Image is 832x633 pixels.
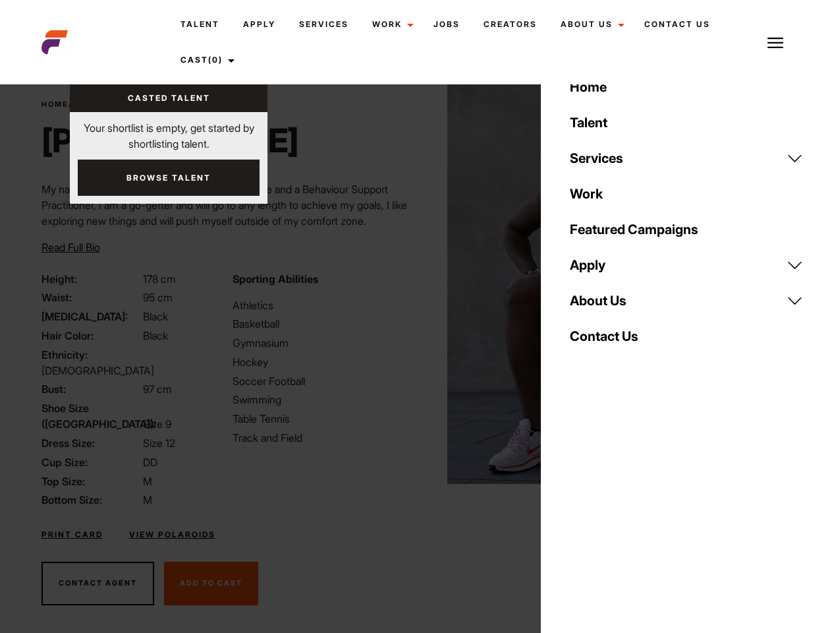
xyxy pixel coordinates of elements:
p: Your shortlist is empty, get started by shortlisting talent. [70,112,267,152]
a: View Polaroids [129,529,215,541]
span: Black [143,310,168,323]
span: M [143,493,152,506]
strong: Sporting Abilities [233,272,318,286]
h1: [PERSON_NAME] [42,121,298,160]
span: Shoe Size ([GEOGRAPHIC_DATA]): [42,400,140,432]
a: Work [360,7,422,42]
a: Apply [231,7,287,42]
span: My name is [PERSON_NAME] a Registered Nurse and a Behaviour Support Practitioner, I am a go-gette... [42,183,407,227]
a: Services [287,7,360,42]
span: DD [143,456,157,469]
span: 95 cm [143,291,173,304]
span: Cup Size: [42,454,140,470]
a: Home [42,100,69,109]
a: Talent [562,105,811,140]
button: Add To Cast [164,562,258,605]
a: About Us [549,7,632,42]
span: Dress Size: [42,435,140,451]
a: About Us [562,283,811,318]
a: Talent [169,7,231,42]
li: Table Tennis [233,411,408,427]
span: Add To Cast [180,578,242,588]
span: [MEDICAL_DATA]: [42,309,140,324]
li: Swimming [233,392,408,407]
a: Work [562,176,811,212]
li: Track and Field [233,430,408,446]
span: Black [143,329,168,342]
span: (0) [208,55,223,65]
span: Height: [42,271,140,287]
span: [DEMOGRAPHIC_DATA] [42,364,154,377]
span: Bottom Size: [42,492,140,508]
a: Featured Campaigns [562,212,811,247]
a: Print Card [42,529,103,541]
span: 97 cm [143,382,172,396]
span: Hair Color: [42,328,140,344]
span: 178 cm [143,272,176,286]
span: Bust: [42,381,140,397]
span: Ethnicity: [42,347,140,363]
span: Size 12 [143,437,175,450]
li: Hockey [233,354,408,370]
button: Contact Agent [42,562,154,605]
span: M [143,475,152,488]
a: Cast(0) [169,42,242,78]
img: Burger icon [767,35,783,51]
button: Read Full Bio [42,239,100,255]
li: Gymnasium [233,335,408,351]
span: Waist: [42,289,140,305]
li: Athletics [233,297,408,313]
span: Read Full Bio [42,241,100,254]
a: Home [562,69,811,105]
a: Jobs [422,7,472,42]
a: Browse Talent [78,160,260,196]
a: Contact Us [632,7,722,42]
li: Soccer Football [233,373,408,389]
span: Size 9 [143,417,171,431]
span: / / [42,99,188,110]
a: Apply [562,247,811,283]
a: Contact Us [562,318,811,354]
img: cropped-aefm-brand-fav-22-square.png [42,29,68,55]
a: Services [562,140,811,176]
li: Basketball [233,316,408,332]
a: Creators [472,7,549,42]
span: Top Size: [42,473,140,489]
a: Casted Talent [70,84,267,112]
